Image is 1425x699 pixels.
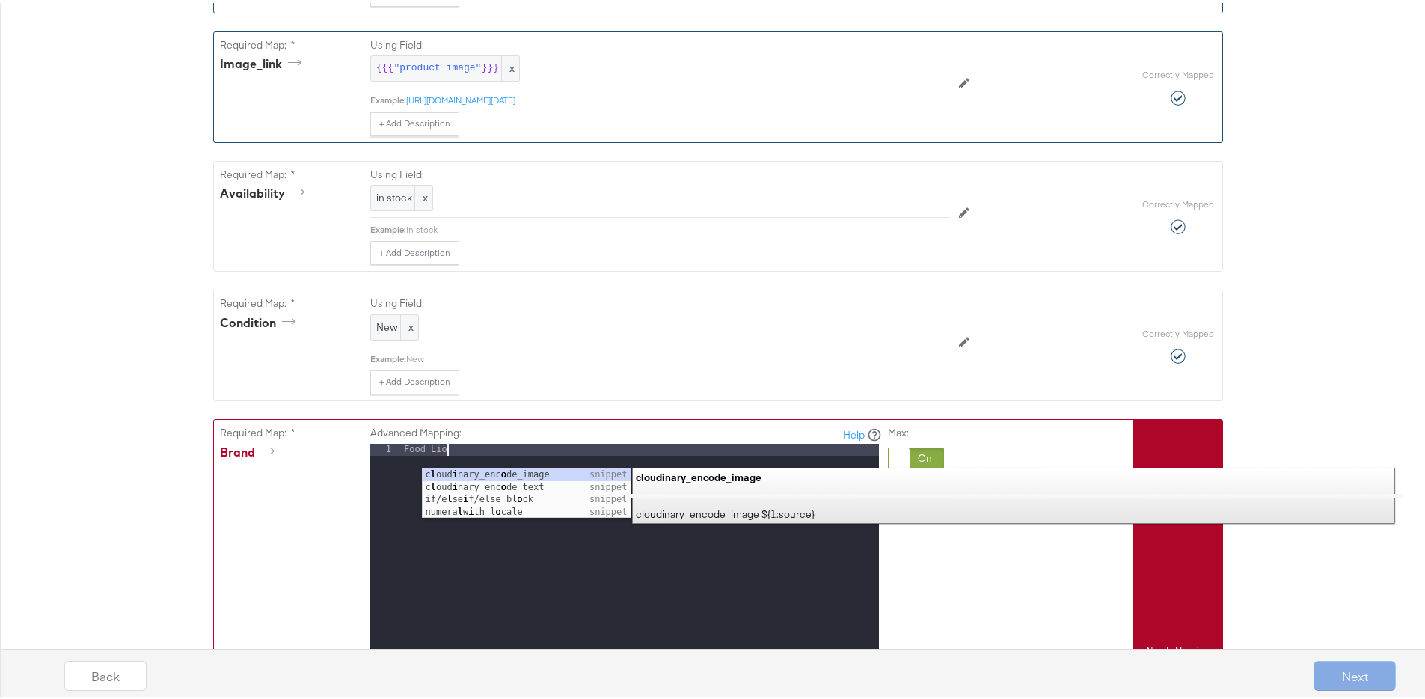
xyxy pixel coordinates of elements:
[1142,195,1214,207] label: Correctly Mapped
[220,165,358,179] label: Required Map: *
[370,238,459,262] button: + Add Description
[370,350,406,362] div: Example:
[220,52,307,70] div: image_link
[376,317,413,332] span: New
[501,53,519,78] span: x
[636,468,761,481] b: cloudinary_encode_image
[220,293,358,308] label: Required Map: *
[376,188,427,202] span: in stock
[370,367,459,391] button: + Add Description
[220,423,358,437] label: Required Map: *
[888,423,944,437] label: Max:
[64,658,147,688] button: Back
[481,58,498,73] span: }}}
[370,109,459,133] button: + Add Description
[370,91,406,103] div: Example:
[376,58,393,73] span: {{{
[393,58,481,73] span: "product image"
[220,311,301,329] div: condition
[400,312,418,337] span: x
[1142,325,1214,337] label: Correctly Mapped
[632,465,1395,521] div: cloudinary_encode_image ${1:source}
[406,221,950,233] div: in stock
[406,350,950,362] div: New
[370,441,401,453] div: 1
[370,165,950,179] label: Using Field:
[220,182,310,199] div: availability
[370,35,950,49] label: Using Field:
[414,183,432,207] span: x
[406,91,515,103] a: [URL][DOMAIN_NAME][DATE]
[370,293,950,308] label: Using Field:
[220,35,358,49] label: Required Map: *
[370,221,406,233] div: Example:
[1142,66,1214,78] label: Correctly Mapped
[843,425,865,439] a: Help
[220,441,280,458] div: brand
[370,423,462,437] label: Advanced Mapping:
